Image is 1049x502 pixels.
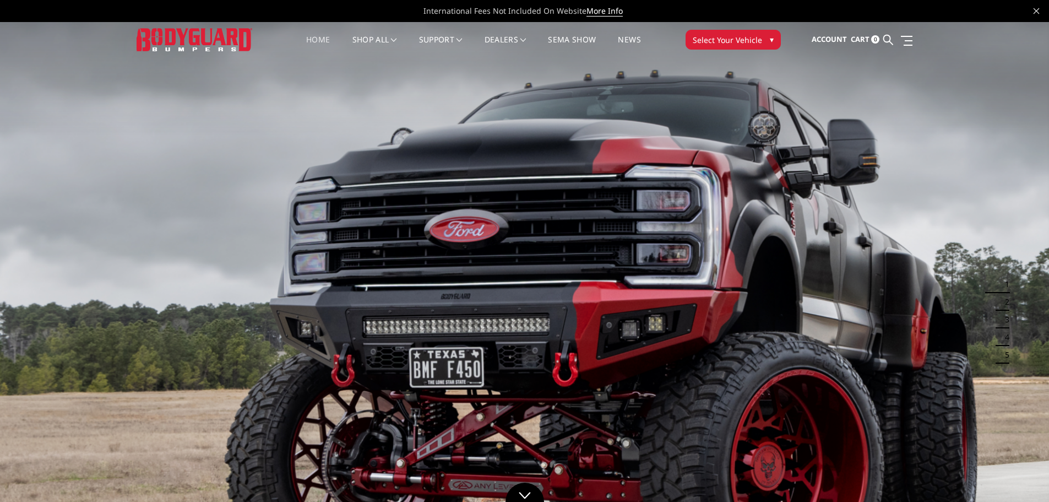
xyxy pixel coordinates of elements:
a: Dealers [485,36,526,57]
a: Account [812,25,847,55]
a: shop all [352,36,397,57]
button: 5 of 5 [998,346,1009,364]
a: SEMA Show [548,36,596,57]
a: More Info [586,6,623,17]
span: Cart [851,34,869,44]
button: 3 of 5 [998,311,1009,328]
a: Support [419,36,463,57]
button: 4 of 5 [998,328,1009,346]
button: Select Your Vehicle [686,30,781,50]
span: 0 [871,35,879,44]
span: ▾ [770,34,774,45]
a: Cart 0 [851,25,879,55]
img: BODYGUARD BUMPERS [137,28,252,51]
button: 1 of 5 [998,276,1009,293]
a: Click to Down [506,483,544,502]
a: Home [306,36,330,57]
button: 2 of 5 [998,293,1009,311]
a: News [618,36,640,57]
span: Select Your Vehicle [693,34,762,46]
span: Account [812,34,847,44]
